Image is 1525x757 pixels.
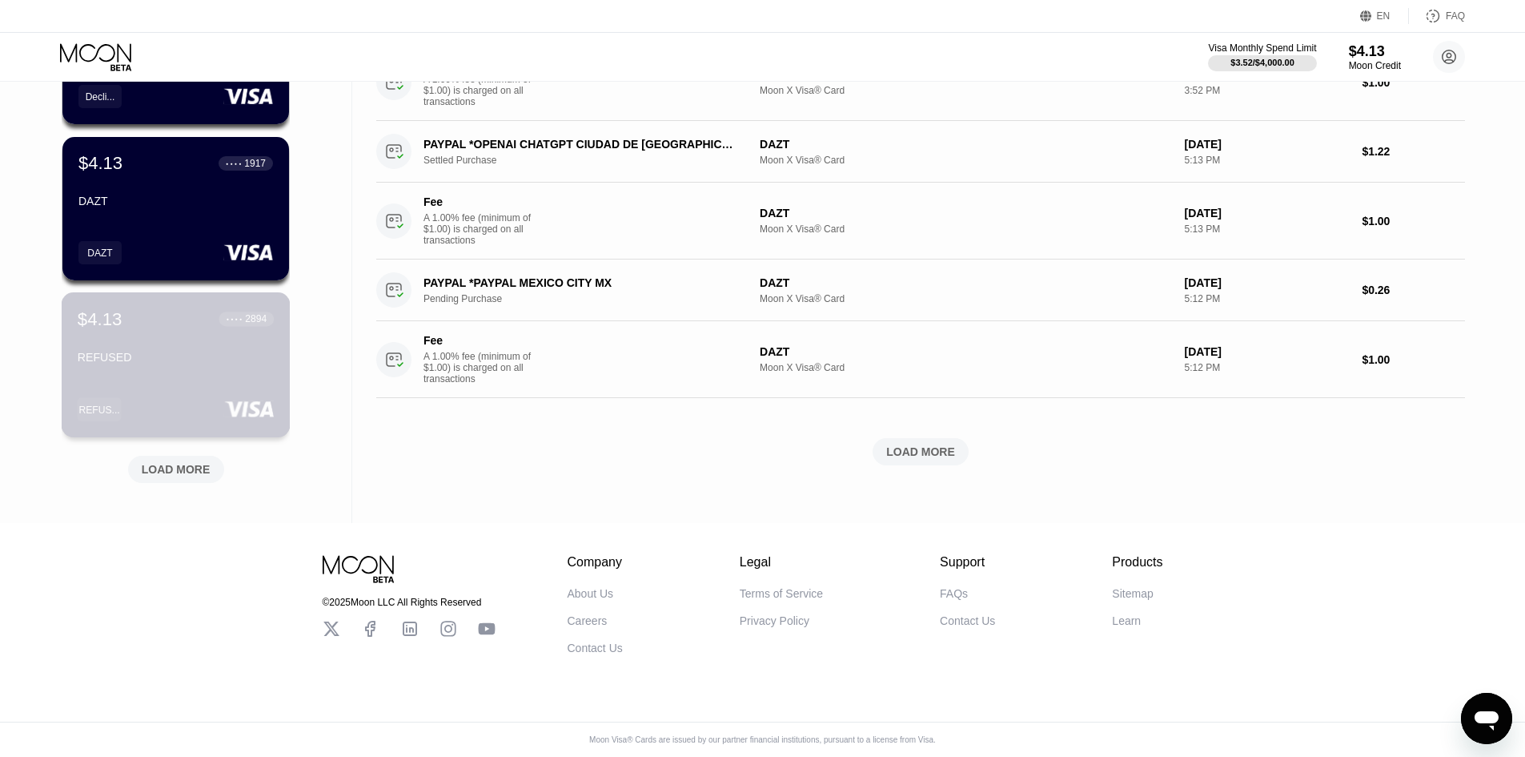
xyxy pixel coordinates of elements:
[376,183,1465,260] div: FeeA 1.00% fee (minimum of $1.00) is charged on all transactionsDAZTMoon X Visa® Card[DATE]5:13 P...
[940,614,995,627] div: Contact Us
[568,614,608,627] div: Careers
[1360,8,1409,24] div: EN
[376,260,1465,321] div: PAYPAL *PAYPAL MEXICO CITY MXPending PurchaseDAZTMoon X Visa® Card[DATE]5:12 PM$0.26
[940,587,968,600] div: FAQs
[1362,76,1465,89] div: $1.00
[1362,284,1465,296] div: $0.26
[78,351,274,364] div: REFUSED
[423,195,536,208] div: Fee
[760,223,1172,235] div: Moon X Visa® Card
[1349,60,1401,71] div: Moon Credit
[227,316,243,321] div: ● ● ● ●
[568,587,614,600] div: About Us
[760,345,1172,358] div: DAZT
[740,614,809,627] div: Privacy Policy
[423,74,544,107] div: A 1.00% fee (minimum of $1.00) is charged on all transactions
[760,155,1172,166] div: Moon X Visa® Card
[1230,58,1294,67] div: $3.52 / $4,000.00
[78,195,273,207] div: DAZT
[940,555,995,570] div: Support
[423,293,757,304] div: Pending Purchase
[1185,85,1350,96] div: 3:52 PM
[78,153,122,174] div: $4.13
[568,555,623,570] div: Company
[1208,42,1316,71] div: Visa Monthly Spend Limit$3.52/$4,000.00
[1185,293,1350,304] div: 5:12 PM
[740,587,823,600] div: Terms of Service
[62,137,289,280] div: $4.13● ● ● ●1917DAZTDAZT
[78,85,122,108] div: Decli...
[423,212,544,246] div: A 1.00% fee (minimum of $1.00) is charged on all transactions
[760,85,1172,96] div: Moon X Visa® Card
[760,276,1172,289] div: DAZT
[1349,43,1401,71] div: $4.13Moon Credit
[740,555,823,570] div: Legal
[244,158,266,169] div: 1917
[1112,614,1141,627] div: Learn
[1362,145,1465,158] div: $1.22
[1185,362,1350,373] div: 5:12 PM
[376,321,1465,398] div: FeeA 1.00% fee (minimum of $1.00) is charged on all transactionsDAZTMoon X Visa® Card[DATE]5:12 P...
[1362,353,1465,366] div: $1.00
[568,642,623,654] div: Contact Us
[86,91,115,103] div: Decli...
[576,735,949,744] div: Moon Visa® Cards are issued by our partner financial institutions, pursuant to a license from Visa.
[226,161,242,166] div: ● ● ● ●
[1446,10,1465,22] div: FAQ
[1349,43,1401,60] div: $4.13
[1185,155,1350,166] div: 5:13 PM
[116,449,236,483] div: LOAD MORE
[1112,587,1153,600] div: Sitemap
[1362,215,1465,228] div: $1.00
[376,44,1465,121] div: FeeA 1.00% fee (minimum of $1.00) is charged on all transactionsREFUSEDMoon X Visa® Card[DATE]3:5...
[423,351,544,385] div: A 1.00% fee (minimum of $1.00) is charged on all transactions
[62,293,289,437] div: $4.13● ● ● ●2894REFUSEDREFUS...
[1409,8,1465,24] div: FAQ
[886,445,955,459] div: LOAD MORE
[87,248,112,259] div: DAZT
[760,362,1172,373] div: Moon X Visa® Card
[1185,207,1350,219] div: [DATE]
[423,138,734,151] div: PAYPAL *OPENAI CHATGPT CIUDAD DE [GEOGRAPHIC_DATA]
[323,597,496,608] div: © 2025 Moon LLC All Rights Reserved
[245,313,267,324] div: 2894
[1377,10,1391,22] div: EN
[760,138,1172,151] div: DAZT
[1461,693,1512,744] iframe: Button to launch messaging window
[78,308,122,329] div: $4.13
[1185,138,1350,151] div: [DATE]
[760,293,1172,304] div: Moon X Visa® Card
[78,404,119,415] div: REFUS...
[1208,42,1316,54] div: Visa Monthly Spend Limit
[423,155,757,166] div: Settled Purchase
[760,207,1172,219] div: DAZT
[1185,276,1350,289] div: [DATE]
[78,397,122,421] div: REFUS...
[423,276,734,289] div: PAYPAL *PAYPAL MEXICO CITY MX
[376,121,1465,183] div: PAYPAL *OPENAI CHATGPT CIUDAD DE [GEOGRAPHIC_DATA]Settled PurchaseDAZTMoon X Visa® Card[DATE]5:13...
[376,438,1465,465] div: LOAD MORE
[142,462,211,477] div: LOAD MORE
[1185,223,1350,235] div: 5:13 PM
[423,334,536,347] div: Fee
[1185,345,1350,358] div: [DATE]
[1112,555,1162,570] div: Products
[78,241,122,264] div: DAZT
